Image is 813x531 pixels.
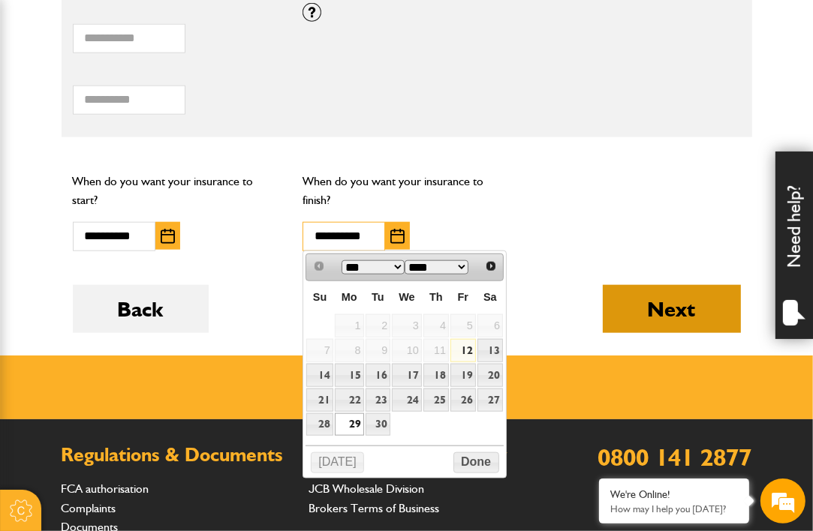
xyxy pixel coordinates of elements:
div: Need help? [775,151,813,339]
span: Thursday [429,291,443,303]
textarea: Type your message and hit 'Enter' [20,271,274,403]
a: 22 [335,388,364,412]
div: We're Online! [610,488,738,501]
a: 30 [366,413,391,436]
a: 16 [366,364,391,387]
button: Back [73,285,209,333]
p: When do you want your insurance to finish? [303,172,510,210]
a: 17 [392,364,421,387]
a: 15 [335,364,364,387]
span: Tuesday [372,291,384,303]
a: JCB Wholesale Division [309,481,424,496]
a: 0800 141 2877 [598,442,752,472]
a: 19 [450,364,476,387]
span: Monday [342,291,357,303]
a: 29 [335,413,364,436]
span: Saturday [483,291,497,303]
a: 18 [423,364,449,387]
img: d_20077148190_company_1631870298795_20077148190 [26,83,63,104]
a: 21 [306,388,333,412]
a: 13 [477,339,503,362]
button: Done [453,452,499,473]
a: Brokers Terms of Business [309,501,439,515]
span: Sunday [313,291,327,303]
input: Enter your phone number [20,227,274,260]
button: Next [603,285,741,333]
input: Enter your last name [20,139,274,172]
a: FCA authorisation [62,481,149,496]
a: 26 [450,388,476,412]
a: 25 [423,388,449,412]
a: 24 [392,388,421,412]
a: 20 [477,364,503,387]
span: Next [485,260,497,272]
a: 23 [366,388,391,412]
input: Enter your email address [20,183,274,216]
p: How may I help you today? [610,503,738,514]
a: Complaints [62,501,116,515]
em: Start Chat [204,416,273,436]
a: Next [480,256,501,277]
div: Minimize live chat window [246,7,282,43]
img: Choose date [161,229,175,244]
span: Wednesday [399,291,414,303]
p: When do you want your insurance to start? [73,172,281,210]
a: 14 [306,364,333,387]
div: Chat with us now [78,84,252,103]
h2: Regulations & Documents [62,445,287,465]
a: 27 [477,388,503,412]
a: 28 [306,413,333,436]
span: Friday [458,291,468,303]
button: [DATE] [311,452,365,473]
img: Choose date [390,229,405,244]
a: 12 [450,339,476,362]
